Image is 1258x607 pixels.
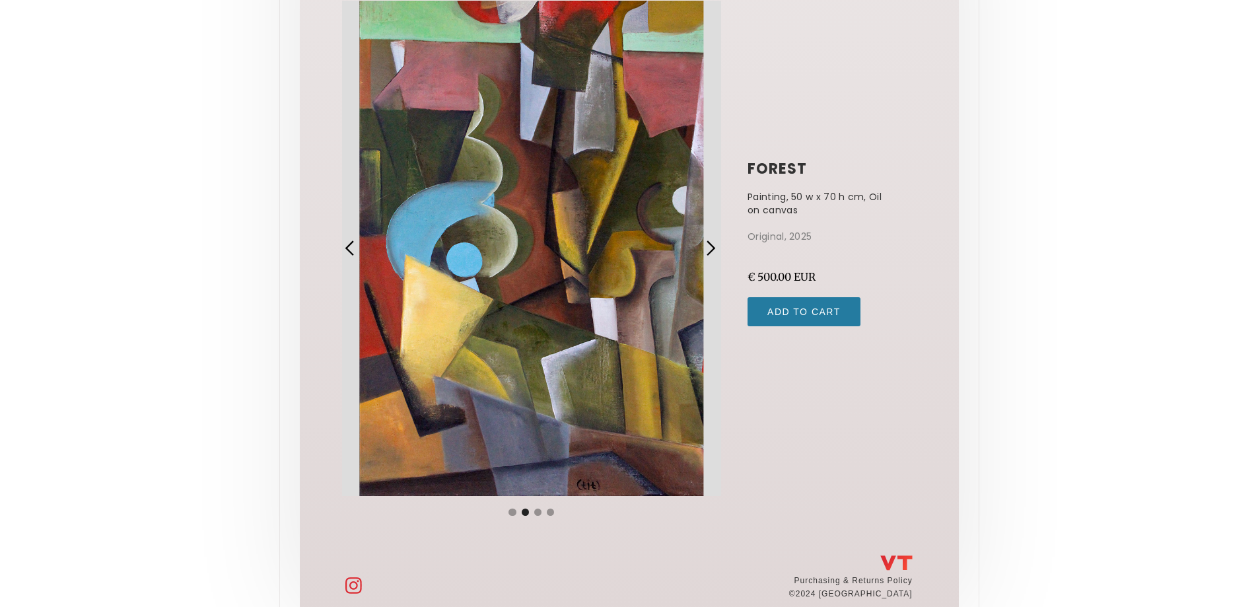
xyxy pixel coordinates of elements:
[748,297,860,326] input: Add to Cart
[748,230,916,243] p: Original, 2025
[522,509,529,516] div: Show slide 2 of 4
[342,1,722,496] div: carousel
[534,509,542,516] div: Show slide 3 of 4
[699,1,729,496] div: next slide
[342,1,722,496] div: 2 of 4
[748,269,916,284] div: € 500.00 EUR
[748,161,916,177] h1: forest
[728,587,913,600] div: ©2024 [GEOGRAPHIC_DATA]
[508,509,516,516] div: Show slide 1 of 4
[547,509,554,516] div: Show slide 4 of 4
[338,1,368,496] div: previous slide
[880,555,913,571] img: Vladimir Titov Logo
[345,577,362,594] img: Instagram
[728,574,913,587] a: Purchasing & Returns Policy
[748,190,882,217] p: Painting, 50 w x 70 h cm, Oil on canvas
